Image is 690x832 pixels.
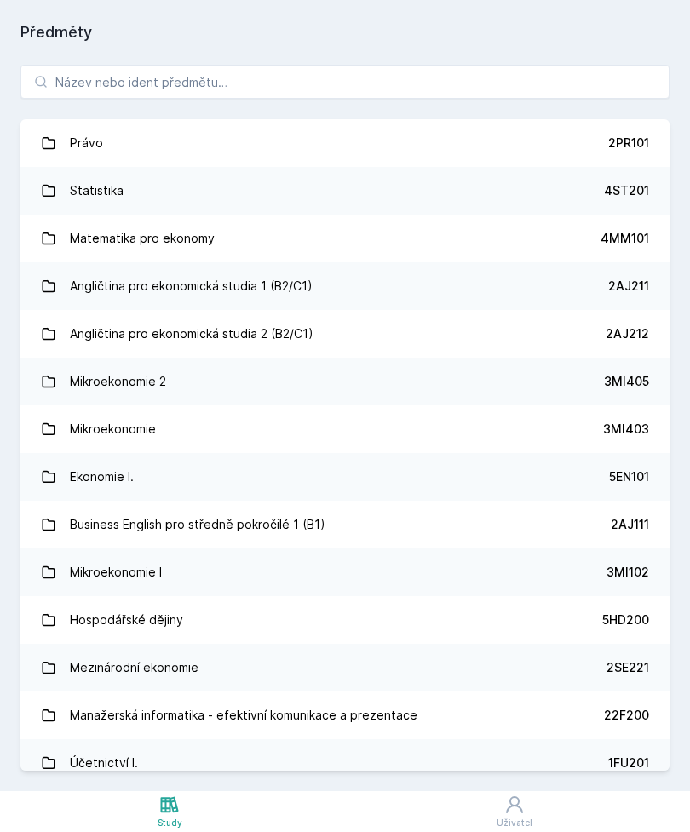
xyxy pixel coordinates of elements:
a: Mikroekonomie 2 3MI405 [20,358,670,405]
div: Mezinárodní ekonomie [70,651,198,685]
div: 2AJ212 [606,325,649,342]
div: 2SE221 [607,659,649,676]
div: Angličtina pro ekonomická studia 1 (B2/C1) [70,269,313,303]
div: 1FU201 [608,755,649,772]
div: Study [158,817,182,829]
div: 4MM101 [601,230,649,247]
a: Manažerská informatika - efektivní komunikace a prezentace 22F200 [20,691,670,739]
a: Statistika 4ST201 [20,167,670,215]
a: Mikroekonomie I 3MI102 [20,548,670,596]
a: Mezinárodní ekonomie 2SE221 [20,644,670,691]
a: Angličtina pro ekonomická studia 1 (B2/C1) 2AJ211 [20,262,670,310]
div: 22F200 [604,707,649,724]
div: Mikroekonomie [70,412,156,446]
a: Matematika pro ekonomy 4MM101 [20,215,670,262]
h1: Předměty [20,20,670,44]
div: Uživatel [497,817,532,829]
div: Hospodářské dějiny [70,603,183,637]
div: 2AJ111 [611,516,649,533]
div: 2PR101 [608,135,649,152]
a: Hospodářské dějiny 5HD200 [20,596,670,644]
div: 3MI405 [604,373,649,390]
input: Název nebo ident předmětu… [20,65,670,99]
div: Statistika [70,174,124,208]
div: Angličtina pro ekonomická studia 2 (B2/C1) [70,317,313,351]
a: Angličtina pro ekonomická studia 2 (B2/C1) 2AJ212 [20,310,670,358]
div: Účetnictví I. [70,746,138,780]
div: Mikroekonomie I [70,555,162,589]
div: 2AJ211 [608,278,649,295]
a: Mikroekonomie 3MI403 [20,405,670,453]
div: Matematika pro ekonomy [70,221,215,255]
div: 5EN101 [609,468,649,485]
a: Účetnictví I. 1FU201 [20,739,670,787]
div: 3MI403 [603,421,649,438]
a: Ekonomie I. 5EN101 [20,453,670,501]
div: Právo [70,126,103,160]
a: Právo 2PR101 [20,119,670,167]
div: Manažerská informatika - efektivní komunikace a prezentace [70,698,417,732]
div: Mikroekonomie 2 [70,364,166,399]
div: 3MI102 [607,564,649,581]
div: 4ST201 [604,182,649,199]
div: Business English pro středně pokročilé 1 (B1) [70,508,325,542]
div: 5HD200 [602,611,649,628]
div: Ekonomie I. [70,460,134,494]
a: Business English pro středně pokročilé 1 (B1) 2AJ111 [20,501,670,548]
